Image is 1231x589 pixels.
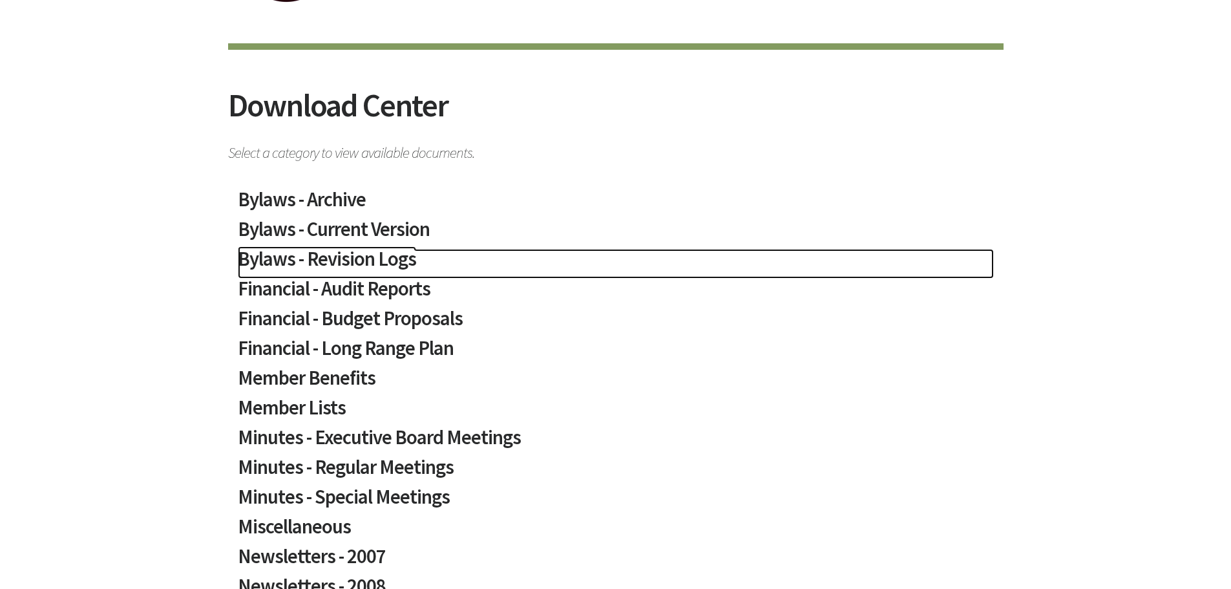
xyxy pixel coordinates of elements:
[238,427,994,457] a: Minutes - Executive Board Meetings
[238,279,994,308] a: Financial - Audit Reports
[238,249,994,279] a: Bylaws - Revision Logs
[238,338,994,368] a: Financial - Long Range Plan
[238,368,994,398] a: Member Benefits
[238,457,994,487] a: Minutes - Regular Meetings
[238,517,994,546] a: Miscellaneous
[238,487,994,517] a: Minutes - Special Meetings
[228,138,1004,160] span: Select a category to view available documents.
[238,308,994,338] a: Financial - Budget Proposals
[238,398,994,427] a: Member Lists
[228,89,1004,138] h2: Download Center
[238,189,994,219] a: Bylaws - Archive
[238,546,994,576] a: Newsletters - 2007
[238,219,994,249] a: Bylaws - Current Version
